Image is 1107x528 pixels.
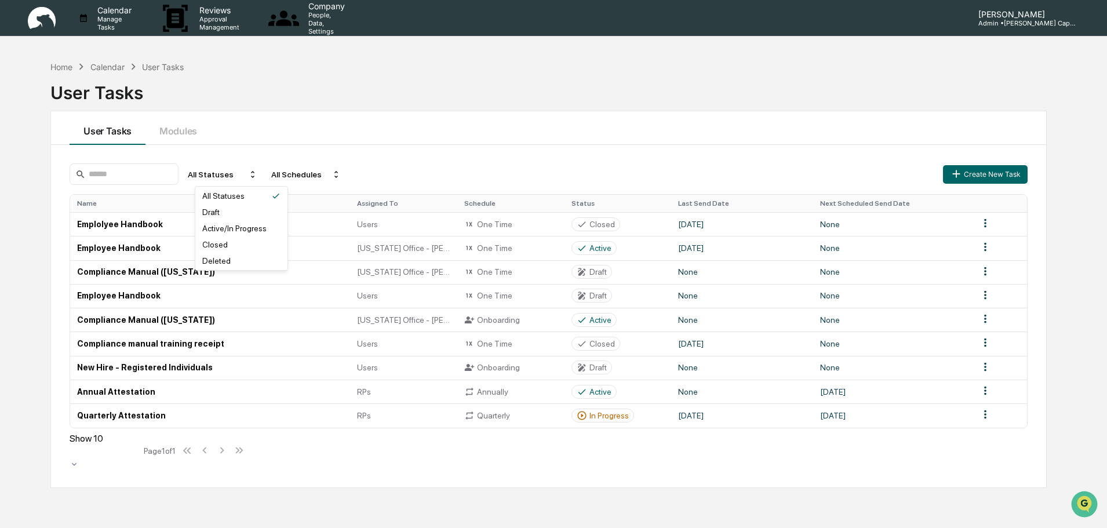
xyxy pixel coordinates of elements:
div: One Time [464,267,558,277]
span: Users [357,363,378,372]
div: Draft [202,207,220,217]
span: RPs [357,411,371,420]
div: User Tasks [50,73,1047,103]
td: New Hire - Registered Individuals [70,356,350,380]
td: None [671,260,813,284]
div: One Time [464,219,558,230]
span: Attestations [96,146,144,158]
p: Approval Management [190,15,245,31]
td: Annual Attestation [70,380,350,403]
iframe: Open customer support [1070,490,1101,521]
div: All Statuses [202,191,245,201]
span: Users [357,339,378,348]
td: None [813,332,972,355]
div: One Time [464,290,558,301]
td: Compliance Manual ([US_STATE]) [70,260,350,284]
td: [DATE] [671,236,813,260]
p: Reviews [190,5,245,15]
div: In Progress [589,411,629,420]
td: None [813,308,972,332]
td: None [813,260,972,284]
td: [DATE] [671,212,813,236]
span: [US_STATE] Office - [PERSON_NAME] [357,267,450,276]
div: Draft [589,291,607,300]
button: User Tasks [70,111,145,145]
div: 🖐️ [12,147,21,156]
div: All Schedules [267,165,345,184]
td: None [671,308,813,332]
td: [DATE] [671,403,813,427]
td: None [813,236,972,260]
div: Quarterly [464,410,558,421]
div: User Tasks [142,62,184,72]
div: Active [589,387,611,396]
p: Company [299,1,351,11]
a: 🖐️Preclearance [7,141,79,162]
div: Deleted [202,256,231,265]
span: Preclearance [23,146,75,158]
div: Annually [464,387,558,397]
p: Manage Tasks [88,15,137,31]
div: Home [50,62,72,72]
th: Assigned To [350,195,457,212]
div: Onboarding [464,362,558,373]
div: Calendar [90,62,125,72]
div: Onboarding [464,315,558,325]
td: Employee Handbook [70,284,350,308]
div: Active [589,315,611,325]
td: None [813,284,972,308]
span: RPs [357,387,371,396]
p: Calendar [88,5,137,15]
span: Users [357,291,378,300]
td: [DATE] [671,332,813,355]
th: Next Scheduled Send Date [813,195,972,212]
a: 🗄️Attestations [79,141,148,162]
div: We're available if you need us! [39,100,147,110]
div: Closed [589,220,615,229]
button: Create New Task [943,165,1028,184]
td: [DATE] [813,380,972,403]
img: 1746055101610-c473b297-6a78-478c-a979-82029cc54cd1 [12,89,32,110]
div: Draft [589,363,607,372]
td: Compliance manual training receipt [70,332,350,355]
div: All Statuses [183,165,262,184]
div: One Time [464,338,558,349]
div: Page 1 of 1 [144,446,176,456]
input: Clear [30,53,191,65]
div: One Time [464,243,558,253]
div: 🔎 [12,169,21,179]
p: How can we help? [12,24,211,43]
td: Employee Handbook [70,236,350,260]
div: Active/In Progress [202,224,267,233]
div: Show 10 [70,433,139,444]
td: None [671,356,813,380]
a: Powered byPylon [82,196,140,205]
td: Compliance Manual ([US_STATE]) [70,308,350,332]
div: Closed [202,240,228,249]
td: None [813,212,972,236]
a: 🔎Data Lookup [7,163,78,184]
th: Last Send Date [671,195,813,212]
td: None [671,380,813,403]
th: Schedule [457,195,565,212]
img: logo [28,7,56,30]
td: Quarterly Attestation [70,403,350,427]
div: Draft [589,267,607,276]
td: Emplolyee Handbook [70,212,350,236]
th: Name [70,195,350,212]
th: Status [565,195,672,212]
div: Start new chat [39,89,190,100]
td: [DATE] [813,403,972,427]
p: [PERSON_NAME] [969,9,1077,19]
p: Admin • [PERSON_NAME] Capital [969,19,1077,27]
div: 🗄️ [84,147,93,156]
button: Start new chat [197,92,211,106]
td: None [671,284,813,308]
span: Pylon [115,196,140,205]
div: Closed [589,339,615,348]
p: People, Data, Settings [299,11,351,35]
span: Data Lookup [23,168,73,180]
span: [US_STATE] Office - [PERSON_NAME] [357,315,450,325]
